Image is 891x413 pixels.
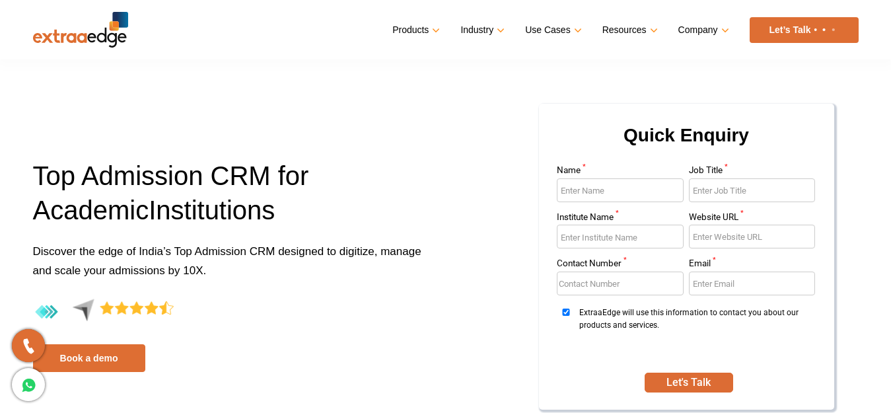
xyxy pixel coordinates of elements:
a: Company [678,20,727,40]
input: Enter Job Title [689,178,816,202]
a: Let’s Talk [750,17,859,43]
img: 4.4-aggregate-rating-by-users [33,299,174,326]
input: Enter Website URL [689,225,816,248]
input: Enter Institute Name [557,225,684,248]
label: Website URL [689,213,816,225]
a: Book a demo [33,344,145,372]
label: Name [557,166,684,178]
input: Enter Contact Number [557,272,684,295]
label: Institute Name [557,213,684,225]
input: Enter Email [689,272,816,295]
button: SUBMIT [645,373,733,393]
input: Enter Name [557,178,684,202]
label: Job Title [689,166,816,178]
a: Use Cases [525,20,579,40]
h1: Top Admission CRM for A I [33,159,436,242]
span: nstitutions [156,196,275,225]
span: ExtraaEdge will use this information to contact you about our products and services. [579,307,811,356]
a: Resources [602,20,655,40]
h2: Quick Enquiry [555,120,818,166]
label: Email [689,259,816,272]
a: Products [392,20,437,40]
span: cademic [50,196,149,225]
input: ExtraaEdge will use this information to contact you about our products and services. [557,309,575,316]
label: Contact Number [557,259,684,272]
span: Discover the edge of India’s Top Admission CRM designed to digitize, manage and scale your admiss... [33,245,421,277]
a: Industry [460,20,502,40]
